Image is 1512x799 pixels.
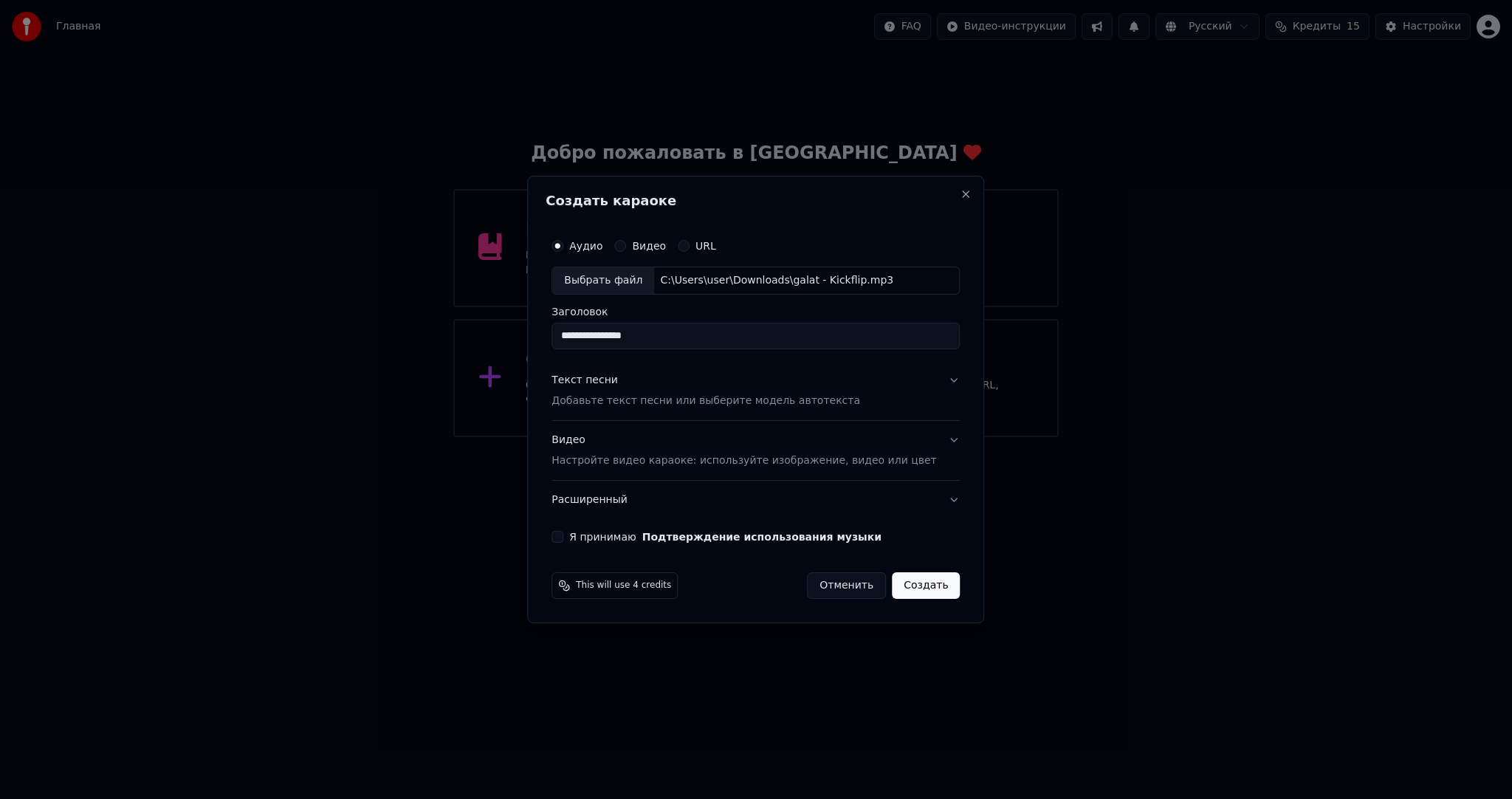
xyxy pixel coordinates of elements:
label: URL [695,241,716,251]
p: Настройте видео караоке: используйте изображение, видео или цвет [551,453,936,468]
button: Создать [892,572,960,599]
div: Текст песни [551,373,618,388]
span: This will use 4 credits [576,580,671,591]
p: Добавьте текст песни или выберите модель автотекста [551,394,860,408]
button: Расширенный [551,481,960,519]
div: Видео [551,433,936,468]
button: Я принимаю [642,532,882,542]
label: Я принимаю [569,532,882,542]
label: Аудио [569,241,602,251]
h2: Создать караоке [546,194,966,208]
label: Видео [632,241,666,251]
div: C:\Users\user\Downloads\galat - Kickflip.mp3 [654,273,899,288]
button: Отменить [807,572,886,599]
label: Заголовок [551,306,960,317]
button: Текст песниДобавьте текст песни или выберите модель автотекста [551,361,960,420]
button: ВидеоНастройте видео караоке: используйте изображение, видео или цвет [551,421,960,480]
div: Выбрать файл [552,267,654,294]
